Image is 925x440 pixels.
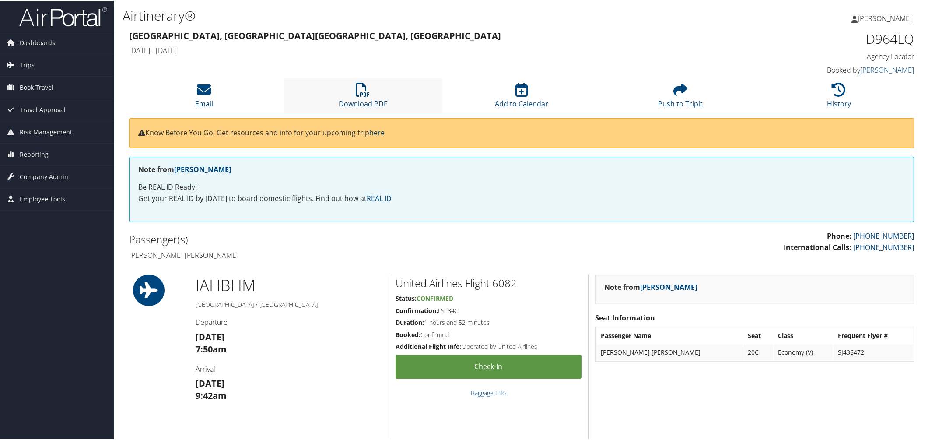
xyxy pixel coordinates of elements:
a: [PERSON_NAME] [640,282,697,291]
p: Be REAL ID Ready! Get your REAL ID by [DATE] to board domestic flights. Find out how at [138,181,905,203]
h1: IAH BHM [196,274,382,296]
span: Travel Approval [20,98,66,120]
h4: Departure [196,317,382,326]
span: Employee Tools [20,187,65,209]
th: Class [774,327,833,343]
a: here [369,127,385,137]
th: Seat [743,327,773,343]
td: [PERSON_NAME] [PERSON_NAME] [596,344,743,359]
strong: Note from [138,164,231,173]
strong: [DATE] [196,330,224,342]
strong: Phone: [827,230,851,240]
a: [PHONE_NUMBER] [853,230,914,240]
strong: Note from [604,282,697,291]
h5: [GEOGRAPHIC_DATA] / [GEOGRAPHIC_DATA] [196,299,382,308]
span: [PERSON_NAME] [858,13,912,22]
strong: Additional Flight Info: [396,341,462,350]
h1: D964LQ [728,29,914,47]
p: Know Before You Go: Get resources and info for your upcoming trip [138,127,905,138]
h4: Agency Locator [728,51,914,60]
th: Passenger Name [596,327,743,343]
a: Push to Tripit [658,87,703,108]
h4: [DATE] - [DATE] [129,45,715,54]
a: Email [195,87,213,108]
span: Dashboards [20,31,55,53]
h2: Passenger(s) [129,231,515,246]
h5: LST84C [396,306,582,314]
th: Frequent Flyer # [834,327,913,343]
a: Add to Calendar [495,87,548,108]
a: REAL ID [367,193,392,202]
strong: [GEOGRAPHIC_DATA], [GEOGRAPHIC_DATA] [GEOGRAPHIC_DATA], [GEOGRAPHIC_DATA] [129,29,501,41]
td: 20C [743,344,773,359]
td: Economy (V) [774,344,833,359]
h4: Arrival [196,363,382,373]
strong: 7:50am [196,342,227,354]
td: SJ436472 [834,344,913,359]
span: Company Admin [20,165,68,187]
a: [PHONE_NUMBER] [853,242,914,251]
strong: Confirmation: [396,306,438,314]
h5: Confirmed [396,330,582,338]
h5: Operated by United Airlines [396,341,582,350]
h4: [PERSON_NAME] [PERSON_NAME] [129,250,515,259]
a: Check-in [396,354,582,378]
a: [PERSON_NAME] [860,64,914,74]
h1: Airtinerary® [123,6,655,24]
a: History [827,87,851,108]
h5: 1 hours and 52 minutes [396,317,582,326]
strong: [DATE] [196,377,224,388]
a: Baggage Info [471,388,506,396]
span: Risk Management [20,120,72,142]
a: Download PDF [339,87,387,108]
span: Reporting [20,143,49,165]
span: Confirmed [417,293,453,302]
strong: Status: [396,293,417,302]
a: [PERSON_NAME] [174,164,231,173]
h4: Booked by [728,64,914,74]
strong: Booked: [396,330,420,338]
strong: 9:42am [196,389,227,401]
strong: International Calls: [784,242,851,251]
a: [PERSON_NAME] [851,4,921,31]
img: airportal-logo.png [19,6,107,26]
strong: Seat Information [595,312,655,322]
h2: United Airlines Flight 6082 [396,275,582,290]
span: Trips [20,53,35,75]
span: Book Travel [20,76,53,98]
strong: Duration: [396,317,424,326]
